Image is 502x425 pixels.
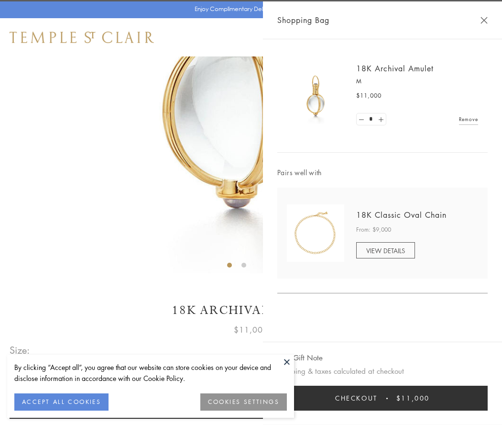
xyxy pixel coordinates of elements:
[277,167,488,178] span: Pairs well with
[480,17,488,24] button: Close Shopping Bag
[335,393,378,403] span: Checkout
[396,393,430,403] span: $11,000
[200,393,287,411] button: COOKIES SETTINGS
[277,14,329,26] span: Shopping Bag
[356,210,447,220] a: 18K Classic Oval Chain
[10,342,31,358] span: Size:
[356,91,382,101] span: $11,000
[357,113,366,125] a: Set quantity to 0
[287,67,344,124] img: 18K Archival Amulet
[356,63,434,74] a: 18K Archival Amulet
[14,362,287,384] div: By clicking “Accept all”, you agree that our website can store cookies on your device and disclos...
[195,4,303,14] p: Enjoy Complimentary Delivery & Returns
[459,114,478,124] a: Remove
[356,242,415,258] a: VIEW DETAILS
[277,352,323,364] button: Add Gift Note
[376,113,385,125] a: Set quantity to 2
[366,246,405,255] span: VIEW DETAILS
[10,32,154,43] img: Temple St. Clair
[287,204,344,262] img: N88865-OV18
[356,225,391,235] span: From: $9,000
[14,393,109,411] button: ACCEPT ALL COOKIES
[10,302,492,319] h1: 18K Archival Amulet
[356,77,478,86] p: M
[277,365,488,377] p: Shipping & taxes calculated at checkout
[234,324,268,336] span: $11,000
[277,386,488,411] button: Checkout $11,000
